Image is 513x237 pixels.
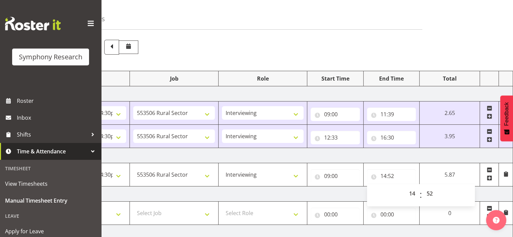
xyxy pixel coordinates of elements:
div: Job [133,75,215,83]
span: Apply for Leave [5,226,96,236]
input: Click to select... [367,169,416,183]
span: View Timesheets [5,179,96,189]
input: Click to select... [311,169,360,183]
input: Click to select... [311,131,360,144]
td: [DATE] [41,148,513,163]
img: help-xxl-2.png [493,217,500,224]
img: Rosterit website logo [5,17,61,30]
span: Roster [17,96,98,106]
div: End Time [367,75,416,83]
div: Role [222,75,304,83]
div: Start Time [311,75,360,83]
td: 5.87 [420,163,480,186]
input: Click to select... [311,108,360,121]
div: Symphony Research [19,52,82,62]
input: Click to select... [367,108,416,121]
td: 2.65 [420,101,480,125]
span: Feedback [504,102,510,126]
a: Manual Timesheet Entry [2,192,99,209]
span: Shifts [17,129,88,140]
div: Timesheet [2,161,99,175]
div: Total [423,75,476,83]
td: 0 [420,202,480,225]
input: Click to select... [367,131,416,144]
span: Time & Attendance [17,146,88,156]
td: 3.95 [420,125,480,148]
span: Manual Timesheet Entry [5,196,96,206]
a: View Timesheets [2,175,99,192]
span: : [420,187,422,204]
input: Click to select... [311,208,360,221]
td: [DATE] [41,86,513,101]
input: Click to select... [367,208,416,221]
span: Inbox [17,113,98,123]
td: [DATE] [41,186,513,202]
button: Feedback - Show survey [500,95,513,141]
div: Leave [2,209,99,223]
